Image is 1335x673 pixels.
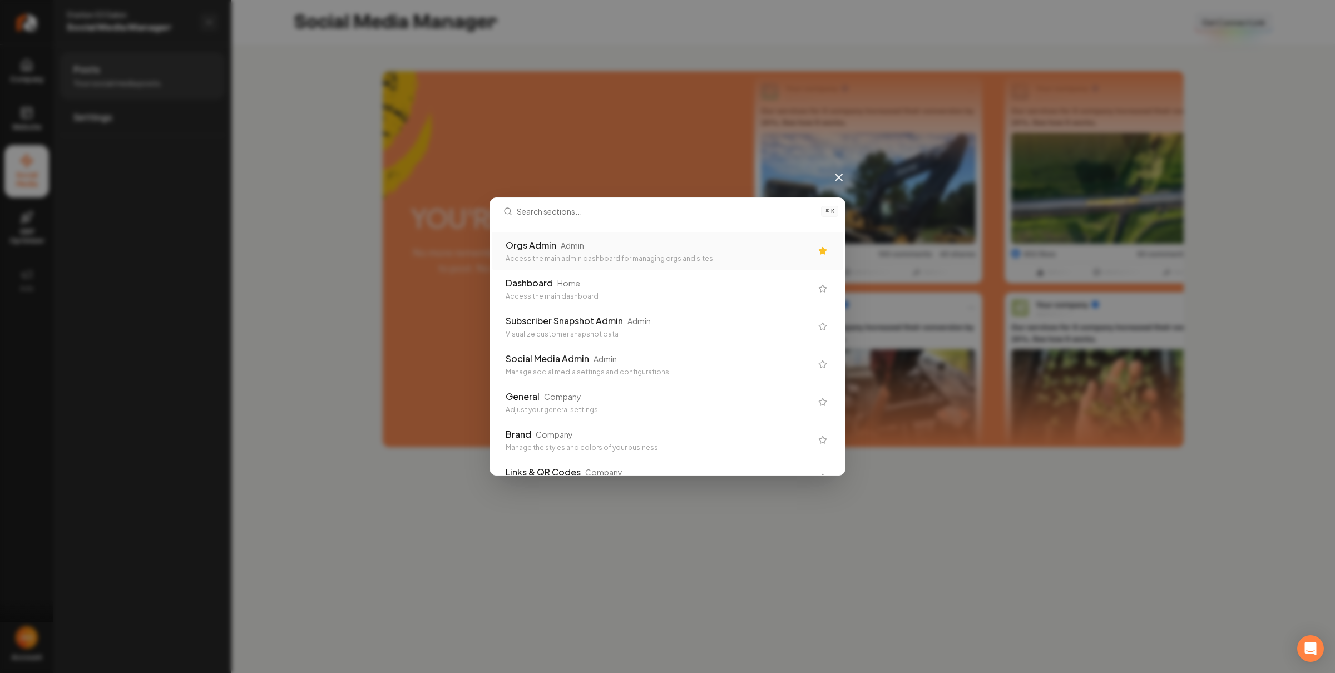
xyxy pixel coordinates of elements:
div: Company [544,391,581,402]
div: General [506,390,540,403]
div: Admin [561,240,584,251]
div: Dashboard [506,276,553,290]
div: Open Intercom Messenger [1297,635,1324,662]
div: Social Media Admin [506,352,589,365]
div: Admin [594,353,617,364]
div: Search sections... [490,225,845,475]
div: Manage social media settings and configurations [506,368,812,377]
div: Subscriber Snapshot Admin [506,314,623,328]
div: Links & QR Codes [506,466,581,479]
div: Company [536,429,573,440]
div: Visualize customer snapshot data [506,330,812,339]
div: Home [557,278,580,289]
div: Company [585,467,622,478]
div: Brand [506,428,531,441]
div: Admin [627,315,651,326]
div: Access the main dashboard [506,292,812,301]
div: Adjust your general settings. [506,405,812,414]
div: Manage the styles and colors of your business. [506,443,812,452]
div: Access the main admin dashboard for managing orgs and sites [506,254,812,263]
div: Orgs Admin [506,239,556,252]
input: Search sections... [517,198,814,225]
